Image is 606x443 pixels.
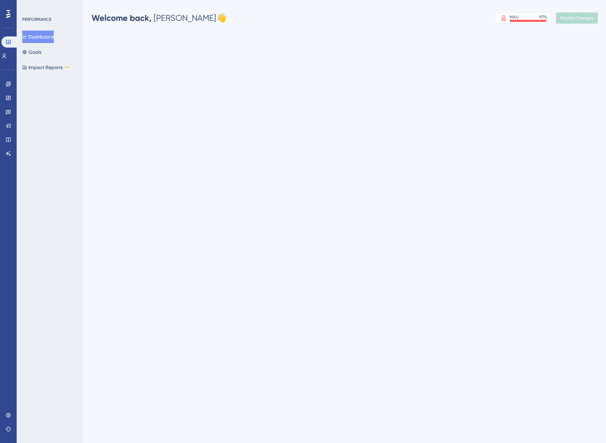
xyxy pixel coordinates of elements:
[92,13,152,23] span: Welcome back,
[22,61,70,74] button: Impact ReportsBETA
[539,14,547,20] div: 97 %
[510,14,519,20] div: MAU
[64,66,70,69] div: BETA
[560,15,594,21] span: Publish Changes
[556,12,598,24] button: Publish Changes
[22,31,54,43] button: Dashboard
[22,46,41,58] button: Goals
[22,17,51,22] div: PERFORMANCE
[92,12,227,24] div: [PERSON_NAME] 👋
